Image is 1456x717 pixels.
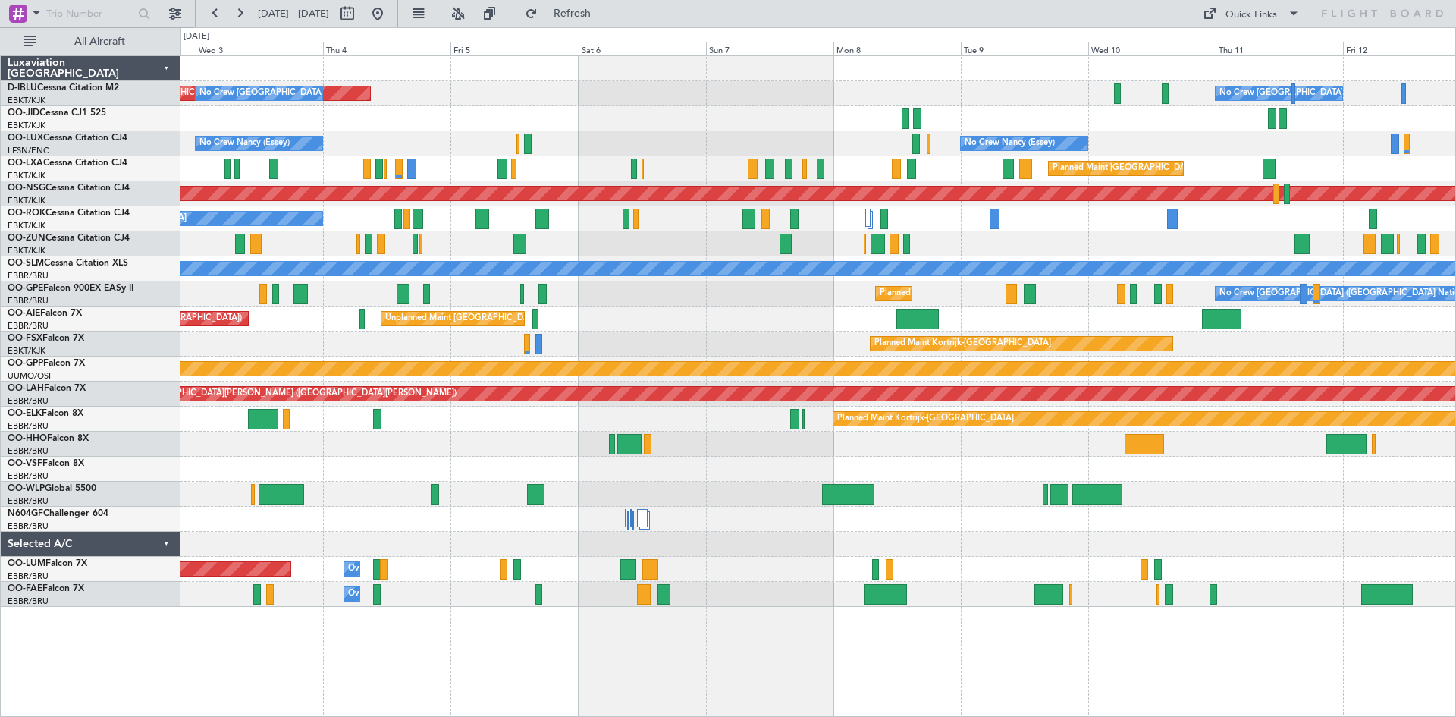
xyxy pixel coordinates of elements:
span: OO-ELK [8,409,42,418]
button: All Aircraft [17,30,165,54]
a: EBKT/KJK [8,345,45,357]
span: OO-VSF [8,459,42,468]
span: OO-LUX [8,134,43,143]
a: N604GFChallenger 604 [8,509,108,518]
span: D-IBLU [8,83,37,93]
span: OO-NSG [8,184,45,193]
span: N604GF [8,509,43,518]
a: OO-LUMFalcon 7X [8,559,87,568]
div: Owner Melsbroek Air Base [348,558,451,580]
span: OO-HHO [8,434,47,443]
a: EBKT/KJK [8,120,45,131]
a: OO-LXACessna Citation CJ4 [8,159,127,168]
div: Owner Melsbroek Air Base [348,583,451,605]
span: OO-FSX [8,334,42,343]
span: OO-SLM [8,259,44,268]
a: EBBR/BRU [8,495,49,507]
a: EBKT/KJK [8,195,45,206]
span: OO-GPP [8,359,43,368]
div: [DATE] [184,30,209,43]
a: D-IBLUCessna Citation M2 [8,83,119,93]
input: Trip Number [46,2,133,25]
span: OO-WLP [8,484,45,493]
a: OO-LUXCessna Citation CJ4 [8,134,127,143]
span: All Aircraft [39,36,160,47]
span: OO-FAE [8,584,42,593]
div: Quick Links [1225,8,1277,23]
span: [DATE] - [DATE] [258,7,329,20]
a: EBBR/BRU [8,445,49,457]
a: LFSN/ENC [8,145,49,156]
a: OO-FAEFalcon 7X [8,584,84,593]
div: No Crew [GEOGRAPHIC_DATA] ([GEOGRAPHIC_DATA] National) [199,82,453,105]
a: EBBR/BRU [8,320,49,332]
span: OO-LXA [8,159,43,168]
a: OO-GPPFalcon 7X [8,359,85,368]
a: OO-SLMCessna Citation XLS [8,259,128,268]
a: EBKT/KJK [8,245,45,256]
a: OO-AIEFalcon 7X [8,309,82,318]
a: EBKT/KJK [8,170,45,181]
a: OO-ROKCessna Citation CJ4 [8,209,130,218]
a: OO-VSFFalcon 8X [8,459,84,468]
div: Fri 5 [450,42,578,55]
span: OO-ROK [8,209,45,218]
span: OO-ZUN [8,234,45,243]
div: No Crew Nancy (Essey) [199,132,290,155]
button: Refresh [518,2,609,26]
a: OO-HHOFalcon 8X [8,434,89,443]
div: Wed 3 [196,42,323,55]
a: EBBR/BRU [8,395,49,407]
span: Refresh [541,8,604,19]
div: Planned Maint Kortrijk-[GEOGRAPHIC_DATA] [837,407,1014,430]
div: Planned Maint [GEOGRAPHIC_DATA] ([GEOGRAPHIC_DATA] National) [880,282,1154,305]
div: No Crew Nancy (Essey) [965,132,1055,155]
a: EBBR/BRU [8,295,49,307]
div: Thu 11 [1216,42,1343,55]
a: OO-GPEFalcon 900EX EASy II [8,284,133,293]
div: Wed 10 [1088,42,1216,55]
div: Planned Maint Kortrijk-[GEOGRAPHIC_DATA] [874,332,1051,355]
a: OO-ELKFalcon 8X [8,409,83,418]
a: EBBR/BRU [8,270,49,281]
div: Sat 6 [579,42,706,55]
a: EBKT/KJK [8,95,45,106]
span: OO-GPE [8,284,43,293]
a: EBBR/BRU [8,571,49,582]
span: OO-LAH [8,384,44,393]
button: Quick Links [1195,2,1307,26]
a: EBKT/KJK [8,220,45,231]
div: Planned Maint [GEOGRAPHIC_DATA] ([GEOGRAPHIC_DATA] National) [1053,157,1327,180]
a: OO-NSGCessna Citation CJ4 [8,184,130,193]
a: EBBR/BRU [8,520,49,532]
div: Tue 9 [961,42,1088,55]
a: EBBR/BRU [8,470,49,482]
span: OO-AIE [8,309,40,318]
div: Unplanned Maint [GEOGRAPHIC_DATA] ([GEOGRAPHIC_DATA] National) [385,307,670,330]
div: Sun 7 [706,42,833,55]
a: OO-JIDCessna CJ1 525 [8,108,106,118]
div: Thu 4 [323,42,450,55]
span: OO-LUM [8,559,45,568]
div: Mon 8 [833,42,961,55]
a: UUMO/OSF [8,370,53,382]
a: OO-FSXFalcon 7X [8,334,84,343]
div: Planned Maint [PERSON_NAME]-[GEOGRAPHIC_DATA][PERSON_NAME] ([GEOGRAPHIC_DATA][PERSON_NAME]) [8,382,457,405]
span: OO-JID [8,108,39,118]
a: OO-WLPGlobal 5500 [8,484,96,493]
a: OO-LAHFalcon 7X [8,384,86,393]
a: EBBR/BRU [8,596,49,607]
a: EBBR/BRU [8,420,49,432]
a: OO-ZUNCessna Citation CJ4 [8,234,130,243]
